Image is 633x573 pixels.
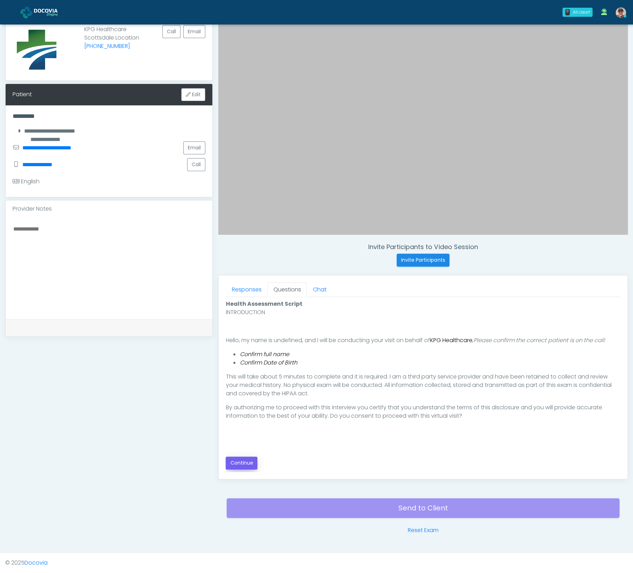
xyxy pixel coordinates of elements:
a: Email [183,141,205,154]
div: Patient [13,90,32,99]
em: Confirm Date of Birth [240,359,297,367]
button: Invite Participants [397,254,449,267]
button: Continue [226,457,257,469]
p: KPG Healthcare Scottsdale Location [84,25,139,68]
span: Hello, my name is undefined, and I will be conducting your visit on behalf of [226,336,430,344]
button: Edit [181,88,205,101]
a: Reset Exam [408,526,439,535]
a: Email [183,25,205,38]
span: , [472,336,473,344]
a: Chat [307,282,332,297]
img: Amos GFE [616,7,626,18]
img: Provider image [13,25,61,73]
a: [PHONE_NUMBER] [84,42,130,50]
a: Questions [267,282,307,297]
div: 0 [565,9,570,15]
a: Docovia [24,559,48,567]
div: English [13,177,40,186]
img: Docovia [21,7,32,18]
h4: Invite Participants to Video Session [218,243,628,251]
button: Open LiveChat chat widget [6,3,27,24]
em: Please confirm the correct patient is on the call: [473,336,605,344]
a: Docovia [21,1,69,23]
button: Call [162,25,180,38]
button: Call [187,158,205,171]
span: This will take about 5 minutes to complete and it is required. I am a third party service provide... [226,373,611,397]
img: Docovia [34,9,69,16]
span: KPG Healthcare [430,336,472,344]
span: INTRODUCTION [226,308,265,316]
a: Responses [226,282,267,297]
div: Provider Notes [6,200,212,217]
span: By authorizing me to proceed with this interview you certify that you understand the terms of thi... [226,403,602,420]
em: Confirm full name [240,350,289,358]
div: Health Assessment Script [226,300,620,308]
a: 0 All clear! [558,5,597,20]
div: All clear! [573,9,590,15]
